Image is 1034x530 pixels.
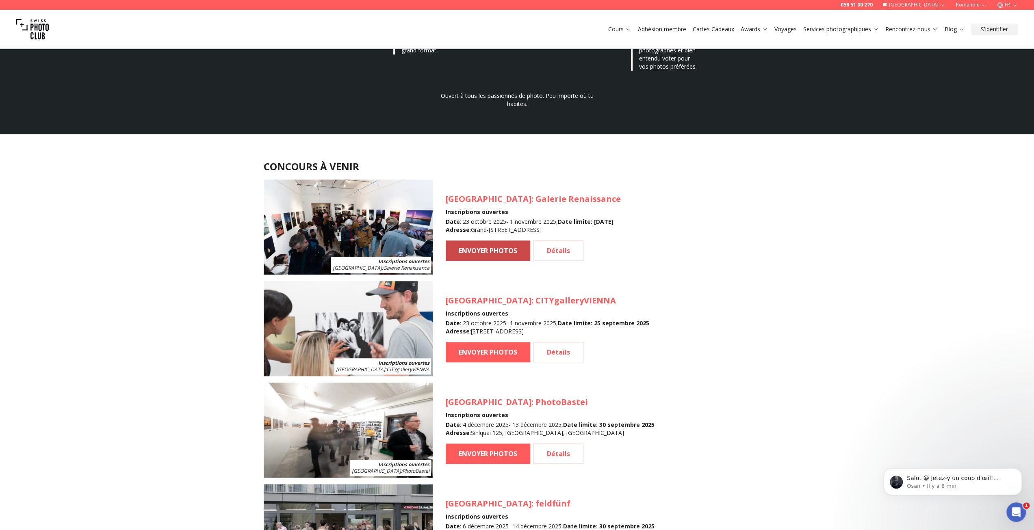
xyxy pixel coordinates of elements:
b: Date [446,218,460,225]
a: Détails [533,342,583,362]
h4: Inscriptions ouvertes [446,411,655,419]
span: [GEOGRAPHIC_DATA] [446,295,531,306]
b: Date limite : 30 septembre 2025 [563,522,655,530]
span: : Galerie Renaissance [333,264,429,271]
span: : PhotoBastei [352,467,429,474]
a: ENVOYER PHOTOS [446,443,530,464]
b: Date limite : 25 septembre 2025 [558,319,649,327]
span: [GEOGRAPHIC_DATA] [336,366,385,373]
b: Date [446,522,460,530]
button: S'identifier [971,24,1018,35]
b: Adresse [446,327,470,335]
h3: : CITYgalleryVIENNA [446,295,649,306]
button: Services photographiques [800,24,882,35]
span: [GEOGRAPHIC_DATA] [333,264,382,271]
img: SPC Photo Awards Zurich: December 2025 [264,383,433,478]
a: ENVOYER PHOTOS [446,240,530,261]
button: Voyages [771,24,800,35]
p: Ouvert à tous les passionnés de photo. Peu importe où tu habites. [439,92,595,108]
h3: : feldfünf [446,498,655,509]
a: Détails [533,240,583,261]
a: Blog [945,25,965,33]
iframe: Intercom notifications message [871,451,1034,508]
a: Cartes Cadeaux [693,25,734,33]
button: Rencontrez-nous [882,24,941,35]
b: Inscriptions ouvertes [378,258,429,265]
span: [GEOGRAPHIC_DATA] [446,396,531,407]
img: SPC Photo Awards VIENNA October 2025 [264,281,433,376]
button: Adhésion membre [635,24,689,35]
a: Adhésion membre [638,25,686,33]
a: Cours [608,25,631,33]
b: Date [446,319,460,327]
span: 1 [1023,502,1030,509]
b: Date limite : 30 septembre 2025 [563,421,655,428]
b: Inscriptions ouvertes [378,461,429,468]
div: : 23 octobre 2025 - 1 novembre 2025 , : [STREET_ADDRESS] [446,319,649,335]
span: : CITYgalleryVIENNA [336,366,429,373]
h4: Inscriptions ouvertes [446,309,649,318]
div: : 4 décembre 2025 - 13 décembre 2025 , : Sihlquai 125, [GEOGRAPHIC_DATA], [GEOGRAPHIC_DATA] [446,421,655,437]
iframe: Intercom live chat [1006,502,1026,522]
h3: : Galerie Renaissance [446,193,621,205]
a: Services photographiques [803,25,879,33]
b: Inscriptions ouvertes [378,359,429,366]
a: Détails [533,443,583,464]
span: [GEOGRAPHIC_DATA] [352,467,401,474]
button: Cartes Cadeaux [689,24,737,35]
a: Voyages [774,25,797,33]
b: Date limite : [DATE] [558,218,613,225]
button: Cours [605,24,635,35]
span: [GEOGRAPHIC_DATA] [446,193,531,204]
h2: CONCOURS À VENIR [264,160,771,173]
button: Awards [737,24,771,35]
h4: Inscriptions ouvertes [446,208,621,216]
h3: : PhotoBastei [446,396,655,408]
b: Adresse [446,429,470,437]
a: 058 51 00 270 [841,2,873,8]
a: ENVOYER PHOTOS [446,342,530,362]
div: : 23 octobre 2025 - 1 novembre 2025 , : Grand-[STREET_ADDRESS] [446,218,621,234]
img: SPC Photo Awards Genève: octobre 2025 [264,180,433,275]
button: Blog [941,24,968,35]
span: [GEOGRAPHIC_DATA] [446,498,531,509]
b: Adresse [446,226,470,234]
a: Rencontrez-nous [885,25,938,33]
h4: Inscriptions ouvertes [446,513,655,521]
img: Swiss photo club [16,13,49,45]
a: Awards [741,25,768,33]
b: Date [446,421,460,428]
